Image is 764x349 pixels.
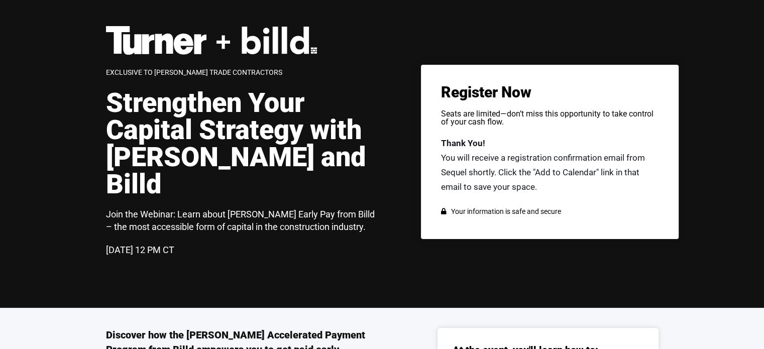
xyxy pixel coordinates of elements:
[106,245,174,255] span: [DATE] 12 PM CT
[441,85,659,100] h3: Register Now
[441,136,659,194] p: You will receive a registration confirmation email from Sequel shortly. Click the "Add to Calenda...
[441,138,485,148] strong: Thank You!
[441,110,659,126] p: Seats are limited—don’t miss this opportunity to take control of your cash flow.
[106,89,382,198] h1: Strengthen Your Capital Strategy with [PERSON_NAME] and Billd
[106,208,382,233] h3: Join the Webinar: Learn about [PERSON_NAME] Early Pay from Billd – the most accessible form of ca...
[106,68,282,76] span: Exclusive to [PERSON_NAME] Trade Contractors
[449,204,561,219] span: Your information is safe and secure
